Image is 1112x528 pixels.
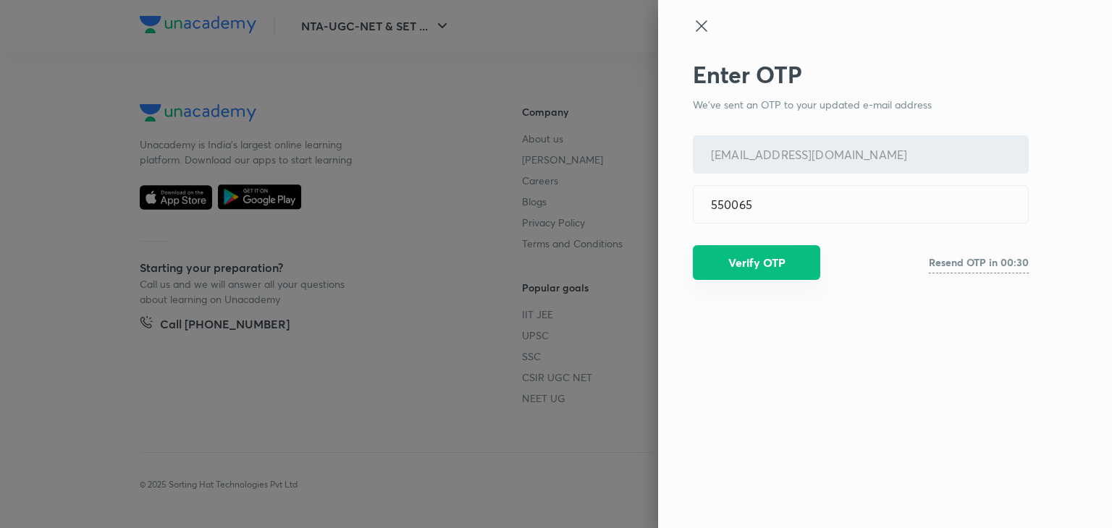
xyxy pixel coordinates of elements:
input: Email [694,136,1028,173]
input: OTP [694,186,1028,223]
button: Verify OTP [693,245,820,280]
h2: Enter OTP [693,61,1029,88]
h6: Resend OTP in 00:30 [929,255,1029,270]
p: We've sent an OTP to your updated e-mail address [693,97,1029,112]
